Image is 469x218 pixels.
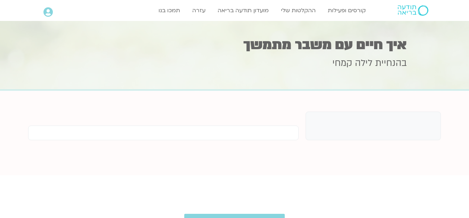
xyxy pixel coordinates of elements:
a: תמכו בנו [155,4,184,17]
span: בהנחיית [375,57,407,69]
img: תודעה בריאה [398,5,428,16]
h1: איך חיים עם משבר מתמשך [63,38,407,52]
a: מועדון תודעה בריאה [214,4,272,17]
a: עזרה [189,4,209,17]
span: לילה קמחי [332,57,372,69]
a: ההקלטות שלי [277,4,319,17]
a: קורסים ופעילות [324,4,369,17]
